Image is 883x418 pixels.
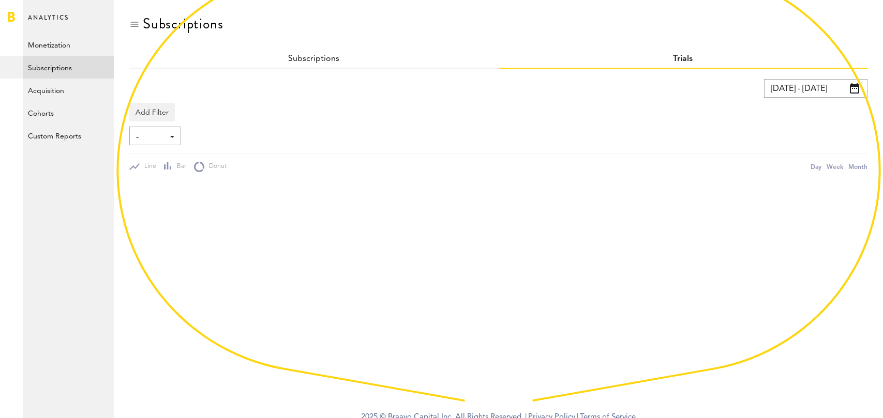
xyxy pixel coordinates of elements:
span: Analytics [28,11,69,33]
span: Line [140,162,156,171]
div: Day [811,161,821,172]
span: Donut [204,162,227,171]
a: Monetization [23,33,114,56]
a: Cohorts [23,101,114,124]
a: Acquisition [23,79,114,101]
a: Subscriptions [288,55,339,63]
span: - [136,129,164,146]
div: Subscriptions [143,16,223,32]
a: Subscriptions [23,56,114,79]
a: Custom Reports [23,124,114,147]
button: Add Filter [129,103,175,121]
div: Week [827,161,843,172]
div: Month [848,161,867,172]
a: Trials [673,55,693,63]
span: Bar [172,162,186,171]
